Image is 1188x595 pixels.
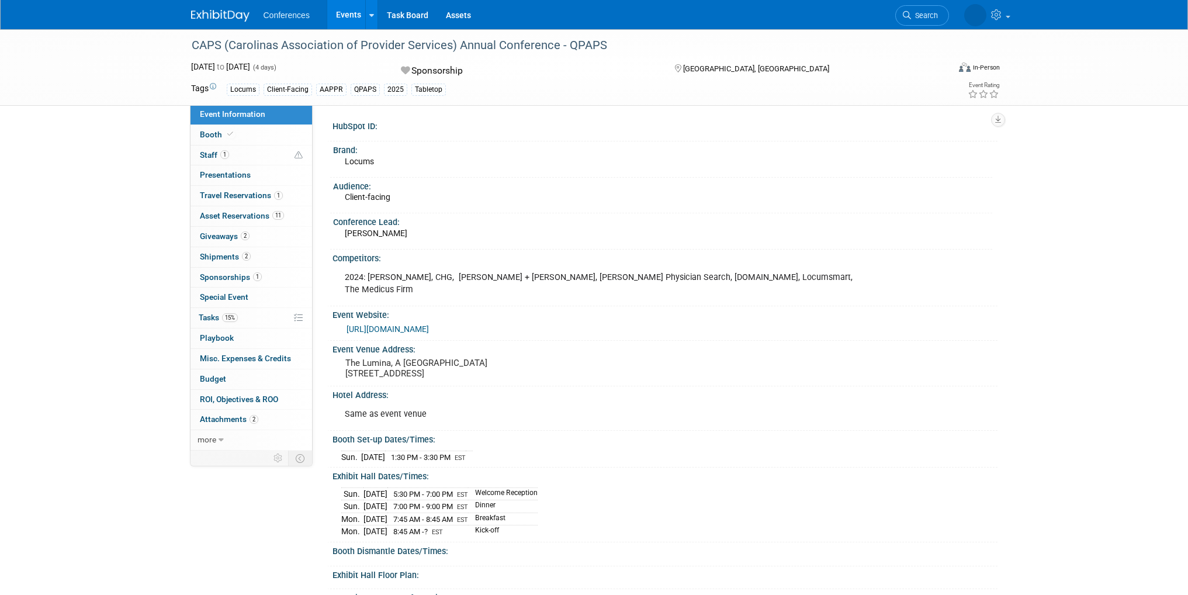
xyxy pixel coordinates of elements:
span: Conferences [264,11,310,20]
span: 11 [272,211,284,220]
a: ROI, Objectives & ROO [191,390,312,410]
div: Brand: [333,141,992,156]
div: Exhibit Hall Dates/Times: [332,468,997,482]
div: 2024: [PERSON_NAME], CHG, [PERSON_NAME] + [PERSON_NAME], [PERSON_NAME] Physician Search, [DOMAIN_... [337,266,868,301]
td: Sun. [341,500,363,513]
div: Event Website: [332,306,997,321]
span: 8:45 AM - [393,527,430,536]
img: ExhibitDay [191,10,250,22]
a: [URL][DOMAIN_NAME] [347,324,429,334]
a: Giveaways2 [191,227,312,247]
td: Sun. [341,451,361,463]
div: Tabletop [411,84,446,96]
td: Mon. [341,513,363,525]
span: Locums [345,157,374,166]
td: [DATE] [363,513,387,525]
div: Exhibit Hall Floor Plan: [332,566,997,581]
span: Special Event [200,292,248,302]
a: Special Event [191,288,312,307]
span: Potential Scheduling Conflict -- at least one attendee is tagged in another overlapping event. [295,150,303,161]
span: 7:45 AM - 8:45 AM [393,515,453,524]
td: Kick-off [468,525,538,538]
span: EST [455,454,466,462]
span: Tasks [199,313,238,322]
div: Event Venue Address: [332,341,997,355]
span: 2 [242,252,251,261]
a: Presentations [191,165,312,185]
td: [DATE] [363,525,387,538]
span: [GEOGRAPHIC_DATA], [GEOGRAPHIC_DATA] [683,64,829,73]
td: Dinner [468,500,538,513]
span: Booth [200,130,235,139]
div: Event Format [880,61,1000,78]
div: Client-Facing [264,84,312,96]
td: Mon. [341,525,363,538]
div: Competitors: [332,250,997,264]
a: Event Information [191,105,312,124]
span: Attachments [200,414,258,424]
div: CAPS (Carolinas Association of Provider Services) Annual Conference - QPAPS [188,35,931,56]
span: 15% [222,313,238,322]
span: 1 [274,191,283,200]
div: QPAPS [351,84,380,96]
span: Event Information [200,109,265,119]
td: Personalize Event Tab Strip [268,451,289,466]
span: Search [911,11,938,20]
span: ROI, Objectives & ROO [200,395,278,404]
td: Tags [191,82,216,96]
span: EST [432,528,443,536]
span: ? [424,527,428,536]
span: [PERSON_NAME] [345,229,407,238]
td: [DATE] [363,487,387,500]
span: Giveaways [200,231,250,241]
div: Same as event venue [337,403,868,426]
td: Sun. [341,487,363,500]
span: 7:00 PM - 9:00 PM [393,502,453,511]
div: Sponsorship [397,61,656,81]
span: Asset Reservations [200,211,284,220]
span: Shipments [200,252,251,261]
a: Playbook [191,328,312,348]
span: 5:30 PM - 7:00 PM [393,490,453,499]
div: Conference Lead: [333,213,992,228]
div: AAPPR [316,84,347,96]
div: Audience: [333,178,992,192]
span: Travel Reservations [200,191,283,200]
a: Budget [191,369,312,389]
a: Travel Reservations1 [191,186,312,206]
td: Breakfast [468,513,538,525]
span: 2 [250,415,258,424]
span: to [215,62,226,71]
span: more [198,435,216,444]
div: Booth Set-up Dates/Times: [332,431,997,445]
a: Staff1 [191,146,312,165]
a: Attachments2 [191,410,312,430]
span: EST [457,491,468,499]
span: [DATE] [DATE] [191,62,250,71]
span: EST [457,503,468,511]
i: Booth reservation complete [227,131,233,137]
img: Format-Inperson.png [959,63,971,72]
a: Search [895,5,949,26]
span: 2 [241,231,250,240]
span: Playbook [200,333,234,343]
span: Presentations [200,170,251,179]
pre: The Lumina, A [GEOGRAPHIC_DATA] [STREET_ADDRESS] [345,358,597,379]
a: Shipments2 [191,247,312,267]
td: Welcome Reception [468,487,538,500]
a: Asset Reservations11 [191,206,312,226]
div: HubSpot ID: [332,117,997,132]
span: 1 [253,272,262,281]
a: Booth [191,125,312,145]
a: Sponsorships1 [191,268,312,288]
span: 1 [220,150,229,159]
td: [DATE] [363,500,387,513]
a: Tasks15% [191,308,312,328]
div: Event Rating [968,82,999,88]
span: Client-facing [345,192,390,202]
td: [DATE] [361,451,385,463]
div: Hotel Address: [332,386,997,401]
span: Sponsorships [200,272,262,282]
td: Toggle Event Tabs [288,451,312,466]
span: (4 days) [252,64,276,71]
